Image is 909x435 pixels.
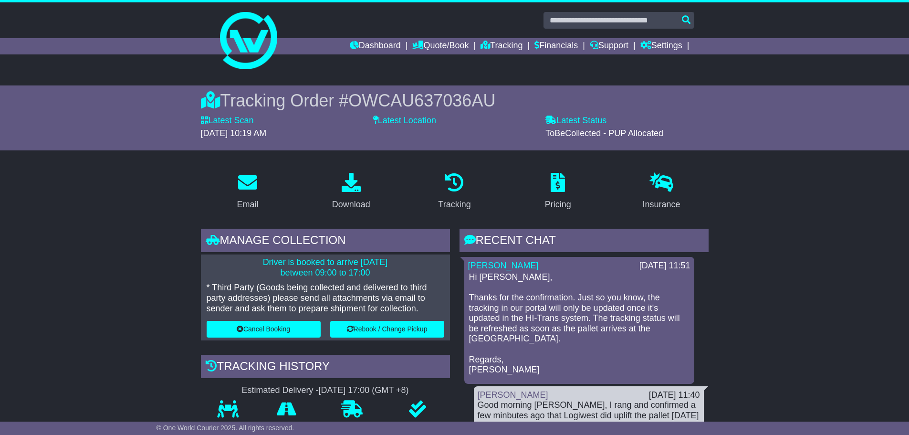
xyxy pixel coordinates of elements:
div: Pricing [545,198,571,211]
div: [DATE] 11:40 [649,390,700,401]
div: Tracking [438,198,470,211]
div: Insurance [643,198,680,211]
div: RECENT CHAT [460,229,709,255]
p: Hi [PERSON_NAME], Thanks for the confirmation. Just so you know, the tracking in our portal will ... [469,272,690,375]
div: Manage collection [201,229,450,255]
a: Tracking [432,170,477,214]
label: Latest Status [545,116,606,126]
div: Email [237,198,258,211]
a: [PERSON_NAME] [468,261,539,270]
a: Financials [534,38,578,54]
button: Cancel Booking [207,321,321,338]
a: Email [230,170,264,214]
a: Quote/Book [412,38,469,54]
span: ToBeCollected - PUP Allocated [545,128,663,138]
a: Download [326,170,376,214]
a: Insurance [637,170,687,214]
a: [PERSON_NAME] [478,390,548,400]
a: Support [590,38,628,54]
div: Estimated Delivery - [201,385,450,396]
span: [DATE] 10:19 AM [201,128,267,138]
div: [DATE] 17:00 (GMT +8) [319,385,409,396]
a: Tracking [481,38,522,54]
a: Dashboard [350,38,401,54]
div: Tracking history [201,355,450,381]
div: Download [332,198,370,211]
a: Settings [640,38,682,54]
div: [DATE] 11:51 [639,261,690,271]
label: Latest Location [373,116,436,126]
a: Pricing [539,170,577,214]
span: OWCAU637036AU [348,91,495,110]
div: Tracking Order # [201,90,709,111]
label: Latest Scan [201,116,254,126]
p: * Third Party (Goods being collected and delivered to third party addresses) please send all atta... [207,283,444,314]
button: Rebook / Change Pickup [330,321,444,338]
p: Driver is booked to arrive [DATE] between 09:00 to 17:00 [207,257,444,278]
span: © One World Courier 2025. All rights reserved. [157,424,294,432]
